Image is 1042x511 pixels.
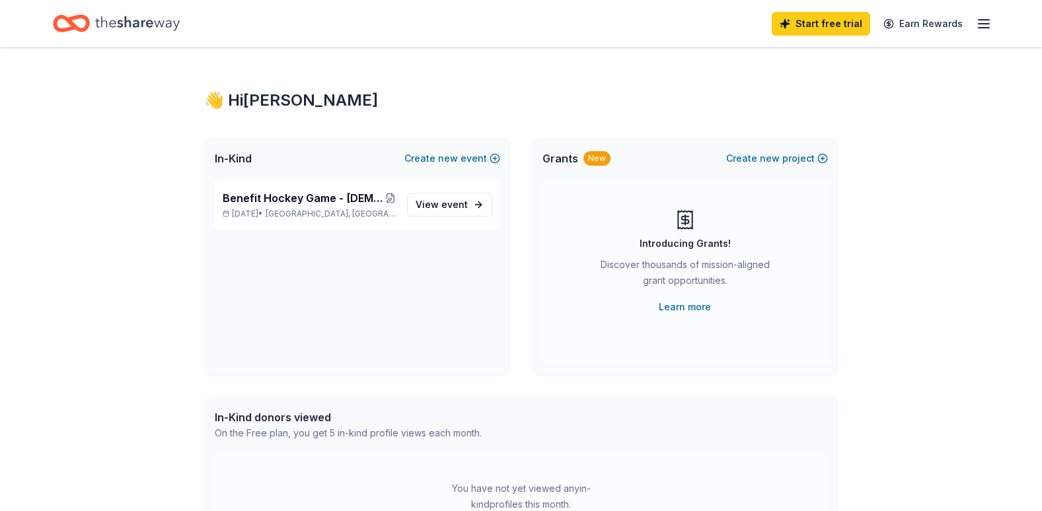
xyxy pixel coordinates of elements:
[223,209,396,219] p: [DATE] •
[215,425,482,441] div: On the Free plan, you get 5 in-kind profile views each month.
[223,190,385,206] span: Benefit Hockey Game - [DEMOGRAPHIC_DATA] Blues 19U Hockey Team
[204,90,838,111] div: 👋 Hi [PERSON_NAME]
[659,299,711,315] a: Learn more
[760,151,780,166] span: new
[726,151,828,166] button: Createnewproject
[404,151,500,166] button: Createnewevent
[772,12,870,36] a: Start free trial
[640,236,731,252] div: Introducing Grants!
[53,8,180,39] a: Home
[438,151,458,166] span: new
[542,151,578,166] span: Grants
[407,193,492,217] a: View event
[215,151,252,166] span: In-Kind
[266,209,396,219] span: [GEOGRAPHIC_DATA], [GEOGRAPHIC_DATA]
[583,151,611,166] div: New
[215,409,482,425] div: In-Kind donors viewed
[441,199,468,210] span: event
[416,197,468,213] span: View
[875,12,971,36] a: Earn Rewards
[595,257,775,294] div: Discover thousands of mission-aligned grant opportunities.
